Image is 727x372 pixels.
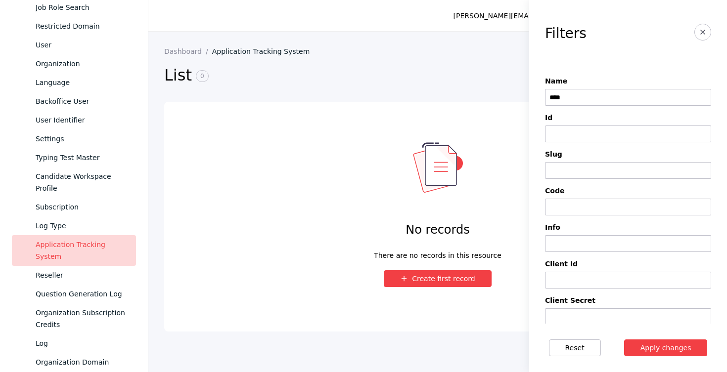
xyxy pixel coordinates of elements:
label: Info [545,223,711,231]
div: User [36,39,128,51]
label: Client Id [545,260,711,268]
a: Log [12,334,136,353]
div: Log Type [36,220,128,232]
a: Application Tracking System [12,235,136,266]
a: Subscription [12,198,136,216]
div: Question Generation Log [36,288,128,300]
a: Candidate Workspace Profile [12,167,136,198]
a: Backoffice User [12,92,136,111]
a: User Identifier [12,111,136,129]
div: [PERSON_NAME][EMAIL_ADDRESS][PERSON_NAME][DOMAIN_NAME] [454,10,689,22]
div: Backoffice User [36,95,128,107]
div: Reseller [36,269,128,281]
div: Organization Domain [36,356,128,368]
a: Language [12,73,136,92]
h4: No records [406,222,469,238]
div: Candidate Workspace Profile [36,170,128,194]
div: Restricted Domain [36,20,128,32]
label: Slug [545,150,711,158]
a: User [12,36,136,54]
a: Application Tracking System [212,47,318,55]
div: User Identifier [36,114,128,126]
h2: List [164,65,545,86]
a: Question Generation Log [12,285,136,303]
div: Settings [36,133,128,145]
a: Organization Subscription Credits [12,303,136,334]
div: Organization Subscription Credits [36,307,128,331]
div: Language [36,77,128,88]
label: Name [545,77,711,85]
button: Reset [549,339,601,356]
a: Restricted Domain [12,17,136,36]
button: Create first record [384,270,492,287]
a: Organization [12,54,136,73]
div: Subscription [36,201,128,213]
label: Code [545,187,711,195]
div: Job Role Search [36,1,128,13]
div: Organization [36,58,128,70]
label: Id [545,114,711,122]
a: Typing Test Master [12,148,136,167]
a: Reseller [12,266,136,285]
h3: Filters [545,26,587,41]
span: 0 [196,70,209,82]
div: Log [36,337,128,349]
div: There are no records in this resource [374,249,501,254]
a: Log Type [12,216,136,235]
div: Application Tracking System [36,239,128,262]
a: Dashboard [164,47,212,55]
div: Typing Test Master [36,152,128,164]
a: Organization Domain [12,353,136,372]
label: Client Secret [545,296,711,304]
a: Settings [12,129,136,148]
button: Apply changes [624,339,708,356]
